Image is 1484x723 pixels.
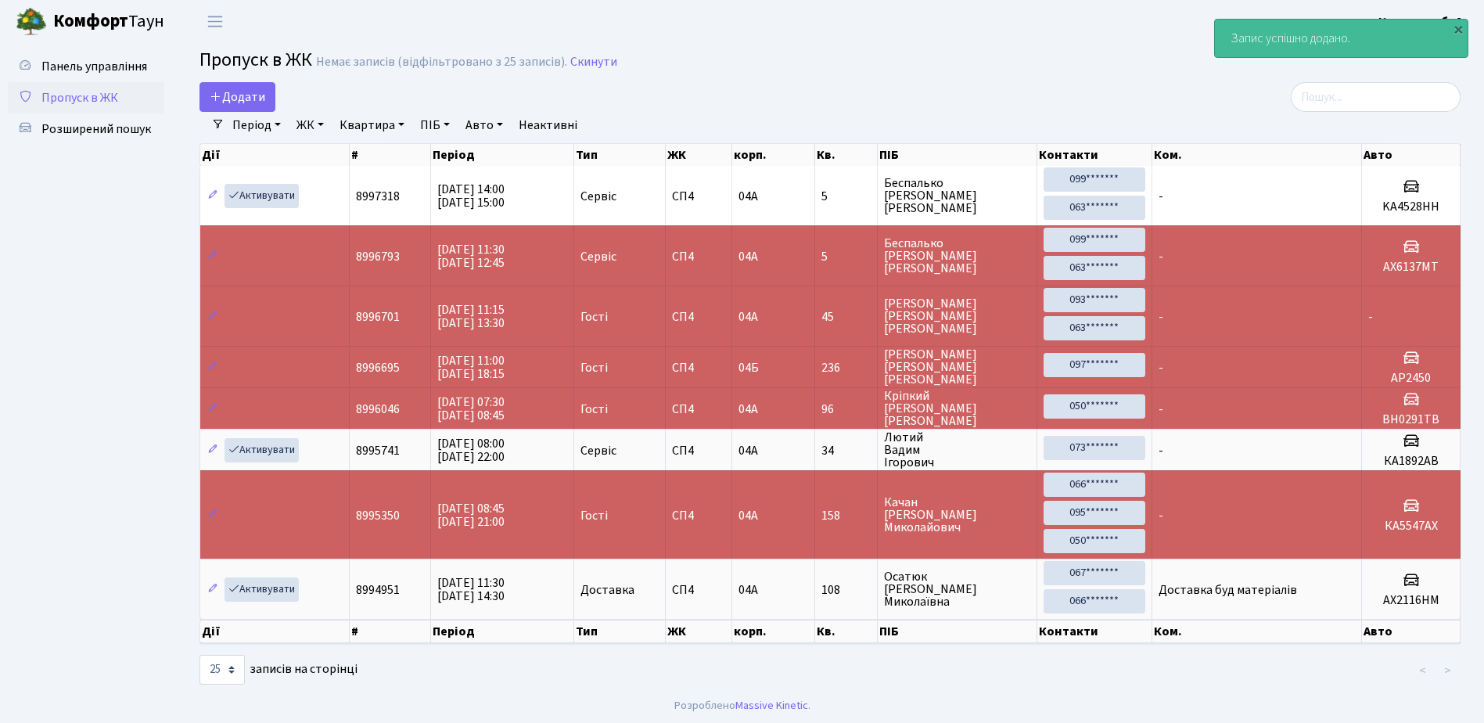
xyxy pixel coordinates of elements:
span: 8997318 [356,188,400,205]
th: Кв. [815,620,879,643]
th: ЖК [666,144,732,166]
a: Активувати [225,438,299,462]
b: Консьєрж б. 4. [1378,13,1465,31]
span: СП4 [672,444,725,457]
span: - [1159,507,1163,524]
span: 8994951 [356,581,400,599]
a: Активувати [225,184,299,208]
span: - [1159,248,1163,265]
span: 5 [821,190,871,203]
span: Таун [53,9,164,35]
h5: AX6137MT [1368,260,1453,275]
span: [DATE] 08:00 [DATE] 22:00 [437,435,505,466]
th: Ком. [1152,620,1362,643]
span: [DATE] 11:30 [DATE] 12:45 [437,241,505,272]
span: Розширений пошук [41,120,151,138]
span: Пропуск в ЖК [199,46,312,74]
h5: KA4528HH [1368,200,1453,214]
span: Доставка [580,584,634,596]
div: × [1450,21,1466,37]
span: 04А [738,401,758,418]
th: Кв. [815,144,879,166]
th: корп. [732,144,814,166]
span: Доставка буд матеріалів [1159,581,1297,599]
span: 04А [738,188,758,205]
span: [DATE] 11:15 [DATE] 13:30 [437,301,505,332]
span: Беспалько [PERSON_NAME] [PERSON_NAME] [884,237,1030,275]
a: Період [226,112,287,138]
span: Сервіс [580,250,616,263]
span: 158 [821,509,871,522]
b: Комфорт [53,9,128,34]
h5: АР2450 [1368,371,1453,386]
span: 04А [738,581,758,599]
input: Пошук... [1291,82,1461,112]
span: 8996695 [356,359,400,376]
span: [DATE] 11:30 [DATE] 14:30 [437,574,505,605]
a: Додати [199,82,275,112]
span: СП4 [672,403,725,415]
span: [DATE] 14:00 [DATE] 15:00 [437,181,505,211]
span: Сервіс [580,190,616,203]
span: [PERSON_NAME] [PERSON_NAME] [PERSON_NAME] [884,297,1030,335]
span: 5 [821,250,871,263]
span: - [1159,188,1163,205]
button: Переключити навігацію [196,9,235,34]
th: Період [431,620,574,643]
a: Скинути [570,55,617,70]
th: ПІБ [878,144,1037,166]
span: - [1159,442,1163,459]
span: Гості [580,509,608,522]
span: Осатюк [PERSON_NAME] Миколаївна [884,570,1030,608]
span: [DATE] 11:00 [DATE] 18:15 [437,352,505,383]
span: [DATE] 08:45 [DATE] 21:00 [437,500,505,531]
div: Розроблено . [674,697,810,714]
select: записів на сторінці [199,655,245,685]
span: Додати [210,88,265,106]
a: ПІБ [414,112,456,138]
th: Ком. [1152,144,1362,166]
a: Неактивні [512,112,584,138]
span: Панель управління [41,58,147,75]
th: Тип [574,144,667,166]
span: СП4 [672,311,725,323]
a: Активувати [225,577,299,602]
th: Дії [200,620,350,643]
span: Качан [PERSON_NAME] Миколайович [884,496,1030,534]
label: записів на сторінці [199,655,358,685]
span: 34 [821,444,871,457]
span: 108 [821,584,871,596]
th: ЖК [666,620,732,643]
th: Період [431,144,574,166]
span: 8996701 [356,308,400,326]
span: 96 [821,403,871,415]
span: Кріпкий [PERSON_NAME] [PERSON_NAME] [884,390,1030,427]
span: 236 [821,361,871,374]
img: logo.png [16,6,47,38]
span: Беспалько [PERSON_NAME] [PERSON_NAME] [884,177,1030,214]
span: - [1368,308,1373,326]
span: 04А [738,248,758,265]
div: Немає записів (відфільтровано з 25 записів). [316,55,567,70]
span: Гості [580,403,608,415]
a: Панель управління [8,51,164,82]
span: Пропуск в ЖК [41,89,118,106]
a: Massive Kinetic [735,697,808,714]
span: Гості [580,361,608,374]
h5: КА1892АВ [1368,454,1453,469]
span: 8995350 [356,507,400,524]
th: корп. [732,620,814,643]
th: # [350,144,431,166]
a: Розширений пошук [8,113,164,145]
div: Запис успішно додано. [1215,20,1468,57]
a: Авто [459,112,509,138]
th: Авто [1362,620,1461,643]
th: # [350,620,431,643]
span: - [1159,359,1163,376]
span: 45 [821,311,871,323]
span: [DATE] 07:30 [DATE] 08:45 [437,394,505,424]
span: 8996046 [356,401,400,418]
span: СП4 [672,250,725,263]
span: [PERSON_NAME] [PERSON_NAME] [PERSON_NAME] [884,348,1030,386]
th: Контакти [1037,620,1152,643]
